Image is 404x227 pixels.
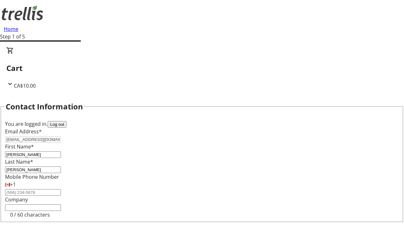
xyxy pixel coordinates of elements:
label: Company [5,196,28,203]
div: CartCA$10.00 [6,47,398,90]
tr-character-limit: 0 / 60 characters [10,211,50,218]
div: You are logged in. [5,120,399,128]
h2: Contact Information [6,101,83,112]
h2: Cart [6,62,398,74]
label: Email Address* [5,128,42,135]
label: First Name* [5,143,34,150]
input: (506) 234-5678 [5,189,61,196]
label: Mobile Phone Number [5,173,59,180]
span: CA$10.00 [14,82,36,89]
button: Log out [48,121,67,128]
label: Last Name* [5,158,33,165]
